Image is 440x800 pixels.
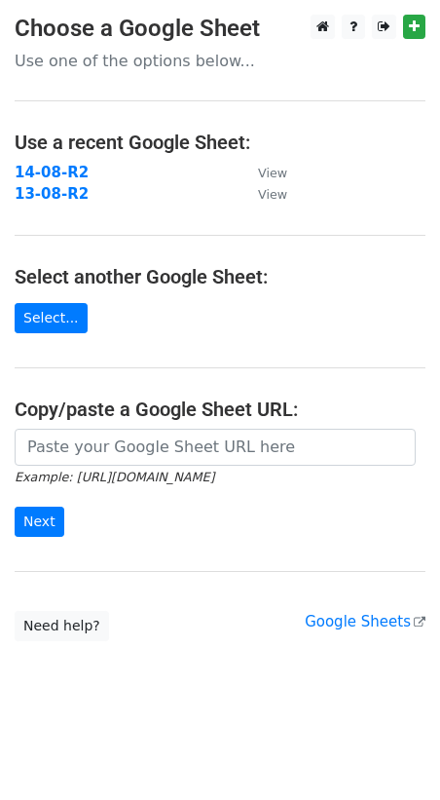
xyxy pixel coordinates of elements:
small: View [258,166,287,180]
a: View [238,164,287,181]
p: Use one of the options below... [15,51,425,71]
h4: Select another Google Sheet: [15,265,425,288]
h3: Choose a Google Sheet [15,15,425,43]
a: 14-08-R2 [15,164,89,181]
h4: Use a recent Google Sheet: [15,131,425,154]
small: Example: [URL][DOMAIN_NAME] [15,470,214,484]
input: Next [15,507,64,537]
a: View [238,185,287,203]
small: View [258,187,287,202]
a: Need help? [15,611,109,641]
a: Google Sheets [305,613,425,630]
a: 13-08-R2 [15,185,89,203]
h4: Copy/paste a Google Sheet URL: [15,398,425,421]
input: Paste your Google Sheet URL here [15,429,416,466]
a: Select... [15,303,88,333]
